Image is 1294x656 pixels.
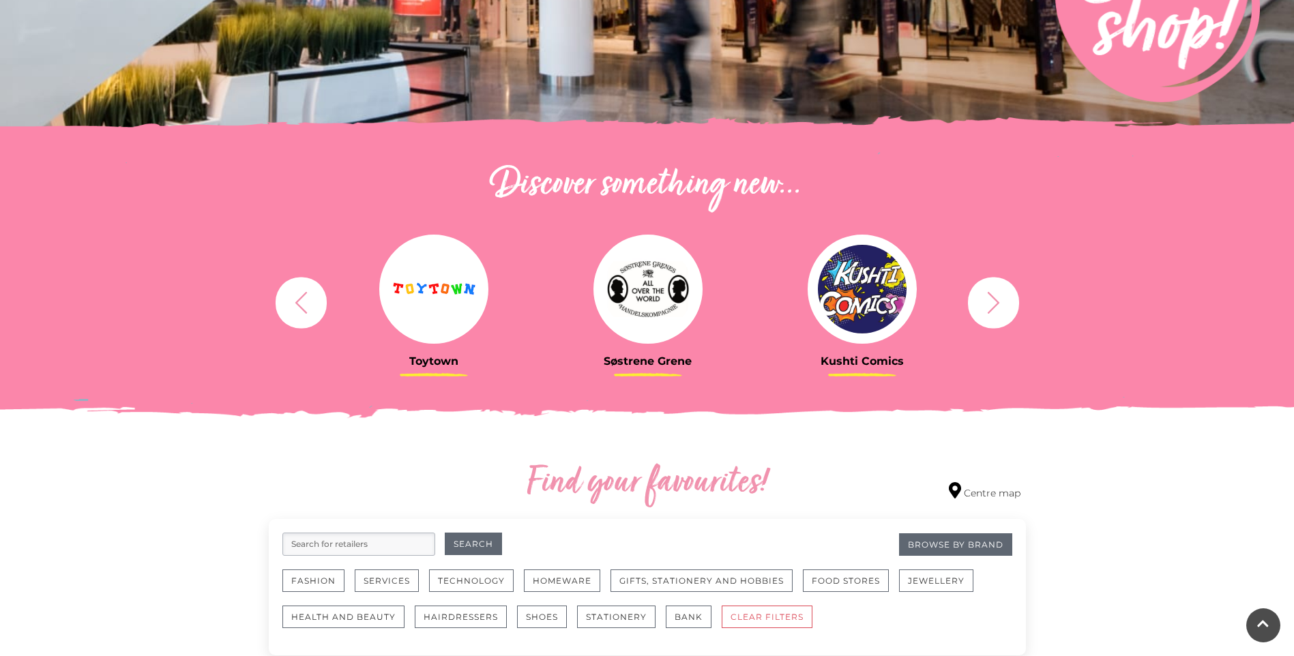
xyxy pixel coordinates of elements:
[398,462,896,505] h2: Find your favourites!
[282,606,405,628] button: Health and Beauty
[415,606,507,628] button: Hairdressers
[282,569,355,606] a: Fashion
[337,235,531,368] a: Toytown
[524,569,600,592] button: Homeware
[551,355,745,368] h3: Søstrene Grene
[803,569,899,606] a: Food Stores
[722,606,812,628] button: CLEAR FILTERS
[722,606,823,642] a: CLEAR FILTERS
[666,606,722,642] a: Bank
[355,569,419,592] button: Services
[517,606,567,628] button: Shoes
[517,606,577,642] a: Shoes
[611,569,793,592] button: Gifts, Stationery and Hobbies
[282,533,435,556] input: Search for retailers
[429,569,524,606] a: Technology
[949,482,1020,501] a: Centre map
[429,569,514,592] button: Technology
[765,355,959,368] h3: Kushti Comics
[524,569,611,606] a: Homeware
[355,569,429,606] a: Services
[611,569,803,606] a: Gifts, Stationery and Hobbies
[577,606,656,628] button: Stationery
[337,355,531,368] h3: Toytown
[899,569,984,606] a: Jewellery
[445,533,502,555] button: Search
[803,569,889,592] button: Food Stores
[899,569,973,592] button: Jewellery
[765,235,959,368] a: Kushti Comics
[269,164,1026,207] h2: Discover something new...
[282,569,344,592] button: Fashion
[551,235,745,368] a: Søstrene Grene
[666,606,711,628] button: Bank
[282,606,415,642] a: Health and Beauty
[899,533,1012,556] a: Browse By Brand
[577,606,666,642] a: Stationery
[415,606,517,642] a: Hairdressers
